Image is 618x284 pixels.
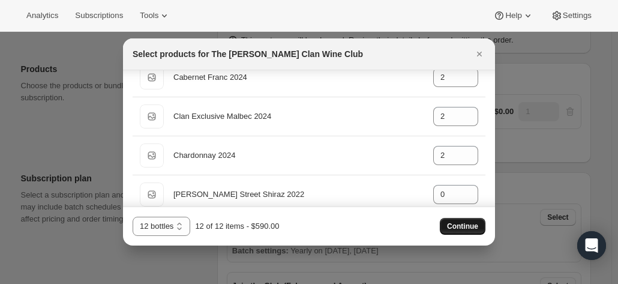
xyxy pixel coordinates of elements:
button: Continue [440,218,485,235]
span: Analytics [26,11,58,20]
span: Settings [563,11,592,20]
div: Open Intercom Messenger [577,231,606,260]
button: Close [471,46,488,62]
div: 12 of 12 items - $590.00 [195,220,279,232]
button: Subscriptions [68,7,130,24]
span: Subscriptions [75,11,123,20]
div: Clan Exclusive Malbec 2024 [173,110,424,122]
span: Continue [447,222,478,231]
div: [PERSON_NAME] Street Shiraz 2022 [173,189,424,201]
button: Settings [544,7,599,24]
button: Analytics [19,7,65,24]
h2: Select products for The [PERSON_NAME] Clan Wine Club [133,48,363,60]
div: Chardonnay 2024 [173,150,424,162]
span: Help [505,11,521,20]
div: Cabernet Franc 2024 [173,71,424,83]
button: Help [486,7,541,24]
button: Tools [133,7,178,24]
span: Tools [140,11,158,20]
